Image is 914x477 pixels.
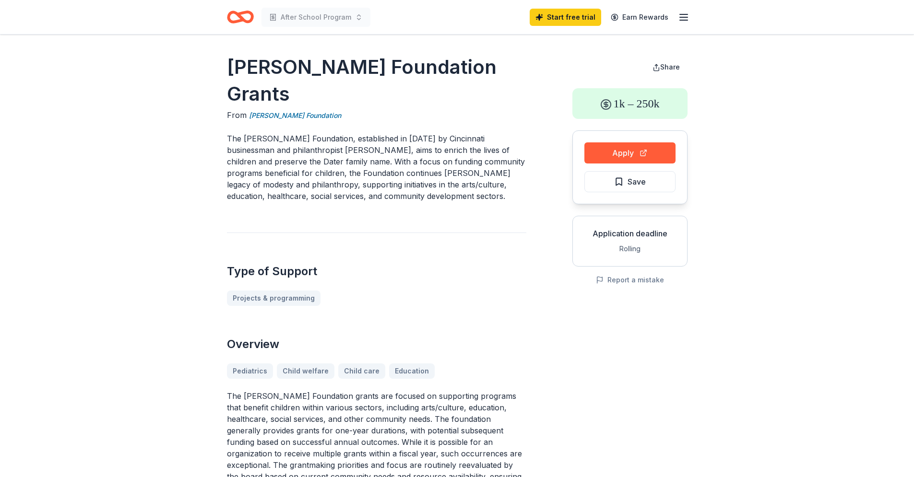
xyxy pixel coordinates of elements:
button: Share [645,58,688,77]
div: From [227,109,526,121]
button: After School Program [261,8,370,27]
span: After School Program [281,12,351,23]
div: Application deadline [581,228,679,239]
h1: [PERSON_NAME] Foundation Grants [227,54,526,107]
span: Share [660,63,680,71]
h2: Type of Support [227,264,526,279]
a: Earn Rewards [605,9,674,26]
a: [PERSON_NAME] Foundation [249,110,341,121]
span: Save [628,175,646,188]
a: Start free trial [530,9,601,26]
button: Apply [584,142,676,163]
button: Report a mistake [596,274,664,286]
button: Save [584,171,676,192]
div: Rolling [581,243,679,255]
a: Home [227,6,254,28]
p: The [PERSON_NAME] Foundation, established in [DATE] by Cincinnati businessman and philanthropist ... [227,133,526,202]
a: Projects & programming [227,291,320,306]
h2: Overview [227,337,526,352]
div: 1k – 250k [572,88,688,119]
